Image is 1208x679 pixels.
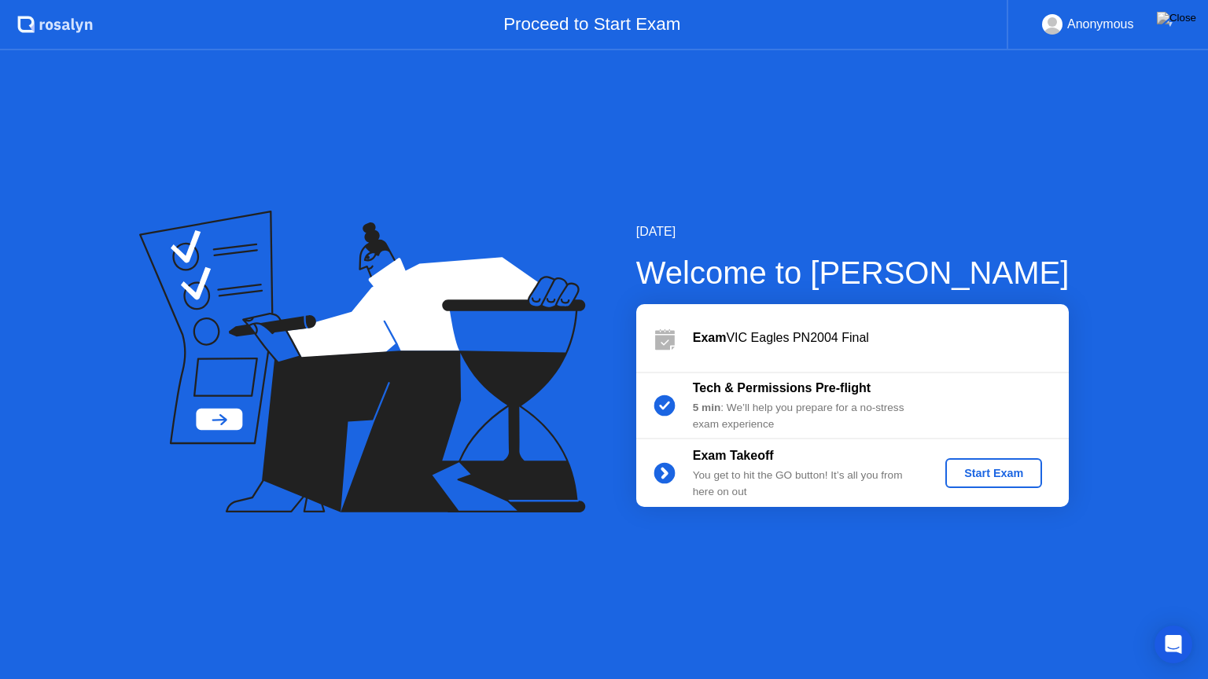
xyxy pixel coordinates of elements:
img: Close [1157,12,1196,24]
b: 5 min [693,402,721,413]
div: : We’ll help you prepare for a no-stress exam experience [693,400,919,432]
button: Start Exam [945,458,1042,488]
b: Tech & Permissions Pre-flight [693,381,871,395]
b: Exam Takeoff [693,449,774,462]
div: Open Intercom Messenger [1155,626,1192,663]
div: Start Exam [952,467,1036,479]
div: Anonymous [1067,14,1134,35]
div: You get to hit the GO button! It’s all you from here on out [693,468,919,500]
b: Exam [693,331,727,344]
div: Welcome to [PERSON_NAME] [636,249,1070,296]
div: VIC Eagles PN2004 Final [693,328,1069,347]
div: [DATE] [636,222,1070,241]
